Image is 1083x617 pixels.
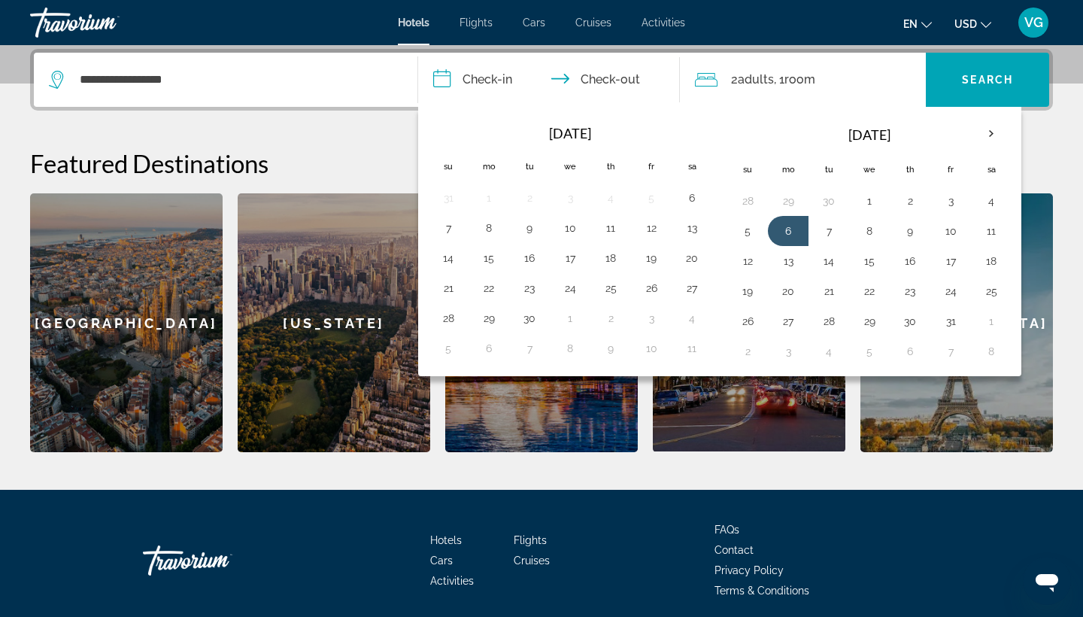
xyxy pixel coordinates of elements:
[736,311,760,332] button: Day 26
[436,338,460,359] button: Day 5
[939,190,963,211] button: Day 3
[714,585,809,597] a: Terms & Conditions
[926,53,1049,107] button: Search
[1023,557,1071,605] iframe: Кнопка запуска окна обмена сообщениями
[680,217,704,239] button: Day 13
[714,524,739,536] a: FAQs
[477,308,501,329] button: Day 29
[575,17,611,29] a: Cruises
[962,74,1013,86] span: Search
[558,338,582,359] button: Day 8
[857,341,881,362] button: Day 5
[736,190,760,211] button: Day 28
[436,278,460,299] button: Day 21
[979,220,1003,242] button: Day 11
[714,564,784,576] a: Privacy Policy
[939,251,963,272] button: Day 17
[784,72,815,87] span: Room
[939,281,963,302] button: Day 24
[857,190,881,211] button: Day 1
[469,117,672,150] th: [DATE]
[517,278,541,299] button: Day 23
[477,338,501,359] button: Day 6
[898,190,922,211] button: Day 2
[558,308,582,329] button: Day 1
[599,338,623,359] button: Day 9
[776,311,800,332] button: Day 27
[1014,7,1053,38] button: User Menu
[460,17,493,29] a: Flights
[857,251,881,272] button: Day 15
[736,341,760,362] button: Day 2
[736,220,760,242] button: Day 5
[30,148,1053,178] h2: Featured Destinations
[857,220,881,242] button: Day 8
[817,311,841,332] button: Day 28
[979,341,1003,362] button: Day 8
[477,217,501,239] button: Day 8
[903,13,932,35] button: Change language
[599,278,623,299] button: Day 25
[517,248,541,269] button: Day 16
[1024,15,1043,30] span: VG
[857,281,881,302] button: Day 22
[514,534,547,546] span: Flights
[517,338,541,359] button: Day 7
[430,575,474,587] a: Activities
[436,217,460,239] button: Day 7
[898,251,922,272] button: Day 16
[898,341,922,362] button: Day 6
[714,544,754,556] a: Contact
[514,555,550,567] a: Cruises
[817,190,841,211] button: Day 30
[639,187,663,208] button: Day 5
[776,341,800,362] button: Day 3
[436,308,460,329] button: Day 28
[939,220,963,242] button: Day 10
[238,193,430,452] a: [US_STATE]
[599,217,623,239] button: Day 11
[436,187,460,208] button: Day 31
[774,69,815,90] span: , 1
[642,17,685,29] a: Activities
[817,251,841,272] button: Day 14
[857,311,881,332] button: Day 29
[768,117,971,153] th: [DATE]
[979,251,1003,272] button: Day 18
[30,193,223,452] div: [GEOGRAPHIC_DATA]
[954,13,991,35] button: Change currency
[680,53,927,107] button: Travelers: 2 adults, 0 children
[477,248,501,269] button: Day 15
[736,251,760,272] button: Day 12
[558,278,582,299] button: Day 24
[599,187,623,208] button: Day 4
[954,18,977,30] span: USD
[939,311,963,332] button: Day 31
[903,18,918,30] span: en
[34,53,1049,107] div: Search widget
[898,220,922,242] button: Day 9
[639,217,663,239] button: Day 12
[680,187,704,208] button: Day 6
[517,217,541,239] button: Day 9
[517,308,541,329] button: Day 30
[680,248,704,269] button: Day 20
[517,187,541,208] button: Day 2
[558,187,582,208] button: Day 3
[817,281,841,302] button: Day 21
[738,72,774,87] span: Adults
[898,311,922,332] button: Day 30
[979,311,1003,332] button: Day 1
[680,338,704,359] button: Day 11
[817,341,841,362] button: Day 4
[398,17,429,29] a: Hotels
[639,338,663,359] button: Day 10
